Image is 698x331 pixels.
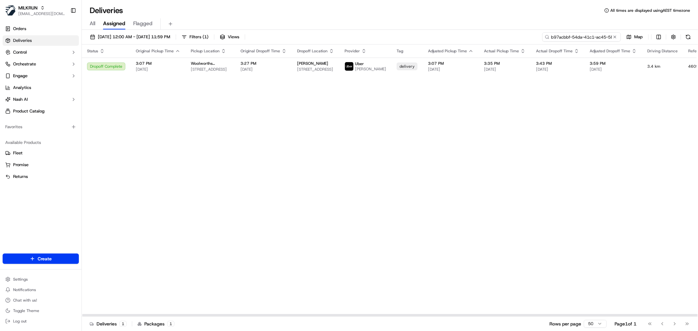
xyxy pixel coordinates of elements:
button: Create [3,253,79,264]
input: Type to search [542,32,621,42]
span: Uber [355,61,364,66]
span: 3:07 PM [136,61,180,66]
button: Fleet [3,148,79,158]
span: [DATE] [536,67,579,72]
button: [DATE] 12:00 AM - [DATE] 11:59 PM [87,32,173,42]
span: Views [228,34,239,40]
span: Deliveries [13,38,32,44]
img: uber-new-logo.jpeg [345,62,353,71]
span: Flagged [133,20,152,27]
span: 3.4 km [647,64,678,69]
span: Assigned [103,20,125,27]
div: 1 [167,321,174,327]
span: Tag [397,48,403,54]
span: Adjusted Pickup Time [428,48,467,54]
button: Nash AI [3,94,79,105]
span: Woolworths Supermarket [GEOGRAPHIC_DATA] - [GEOGRAPHIC_DATA] [191,61,230,66]
span: 3:27 PM [241,61,287,66]
span: [DATE] [590,67,637,72]
span: Map [634,34,643,40]
span: Pickup Location [191,48,220,54]
span: Notifications [13,287,36,292]
button: Control [3,47,79,58]
div: Available Products [3,137,79,148]
span: 3:43 PM [536,61,579,66]
button: Map [623,32,646,42]
span: Actual Dropoff Time [536,48,573,54]
span: Nash AI [13,96,28,102]
span: Original Pickup Time [136,48,174,54]
button: Orchestrate [3,59,79,69]
button: Chat with us! [3,296,79,305]
span: Create [38,255,52,262]
span: [STREET_ADDRESS] [191,67,230,72]
span: Driving Distance [647,48,678,54]
span: [DATE] 12:00 AM - [DATE] 11:59 PM [98,34,170,40]
span: Analytics [13,85,31,91]
button: Promise [3,160,79,170]
span: [DATE] [241,67,287,72]
div: 1 [119,321,127,327]
span: Dropoff Location [297,48,328,54]
span: Control [13,49,27,55]
span: Actual Pickup Time [484,48,519,54]
button: Engage [3,71,79,81]
div: Packages [137,321,174,327]
span: Log out [13,319,27,324]
span: Orders [13,26,26,32]
button: [EMAIL_ADDRESS][DOMAIN_NAME] [18,11,65,16]
button: Toggle Theme [3,306,79,315]
span: Filters [189,34,208,40]
span: [STREET_ADDRESS] [297,67,334,72]
span: [DATE] [136,67,180,72]
p: Rows per page [549,321,581,327]
span: [PERSON_NAME] [355,66,386,72]
span: Orchestrate [13,61,36,67]
button: MILKRUNMILKRUN[EMAIL_ADDRESS][DOMAIN_NAME] [3,3,68,18]
span: [DATE] [484,67,526,72]
button: Views [217,32,242,42]
a: Analytics [3,82,79,93]
span: All times are displayed using AEST timezone [610,8,690,13]
div: Page 1 of 1 [615,321,636,327]
button: Filters(1) [179,32,211,42]
span: Chat with us! [13,298,37,303]
img: MILKRUN [5,5,16,16]
button: Settings [3,275,79,284]
span: Status [87,48,98,54]
button: Refresh [684,32,693,42]
a: Orders [3,24,79,34]
h1: Deliveries [90,5,123,16]
span: 3:07 PM [428,61,474,66]
a: Fleet [5,150,76,156]
button: Notifications [3,285,79,294]
span: ( 1 ) [203,34,208,40]
div: Favorites [3,122,79,132]
span: Provider [345,48,360,54]
button: MILKRUN [18,5,38,11]
button: Log out [3,317,79,326]
span: 3:59 PM [590,61,637,66]
span: Adjusted Dropoff Time [590,48,630,54]
span: Engage [13,73,27,79]
a: Product Catalog [3,106,79,116]
span: 3:35 PM [484,61,526,66]
span: [PERSON_NAME] [297,61,328,66]
span: Returns [13,174,28,180]
a: Promise [5,162,76,168]
a: Deliveries [3,35,79,46]
a: Returns [5,174,76,180]
span: All [90,20,95,27]
span: Product Catalog [13,108,45,114]
span: Fleet [13,150,23,156]
span: Toggle Theme [13,308,39,313]
span: Settings [13,277,28,282]
span: Promise [13,162,28,168]
span: [DATE] [428,67,474,72]
div: Deliveries [90,321,127,327]
span: delivery [400,64,415,69]
span: Original Dropoff Time [241,48,280,54]
button: Returns [3,171,79,182]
